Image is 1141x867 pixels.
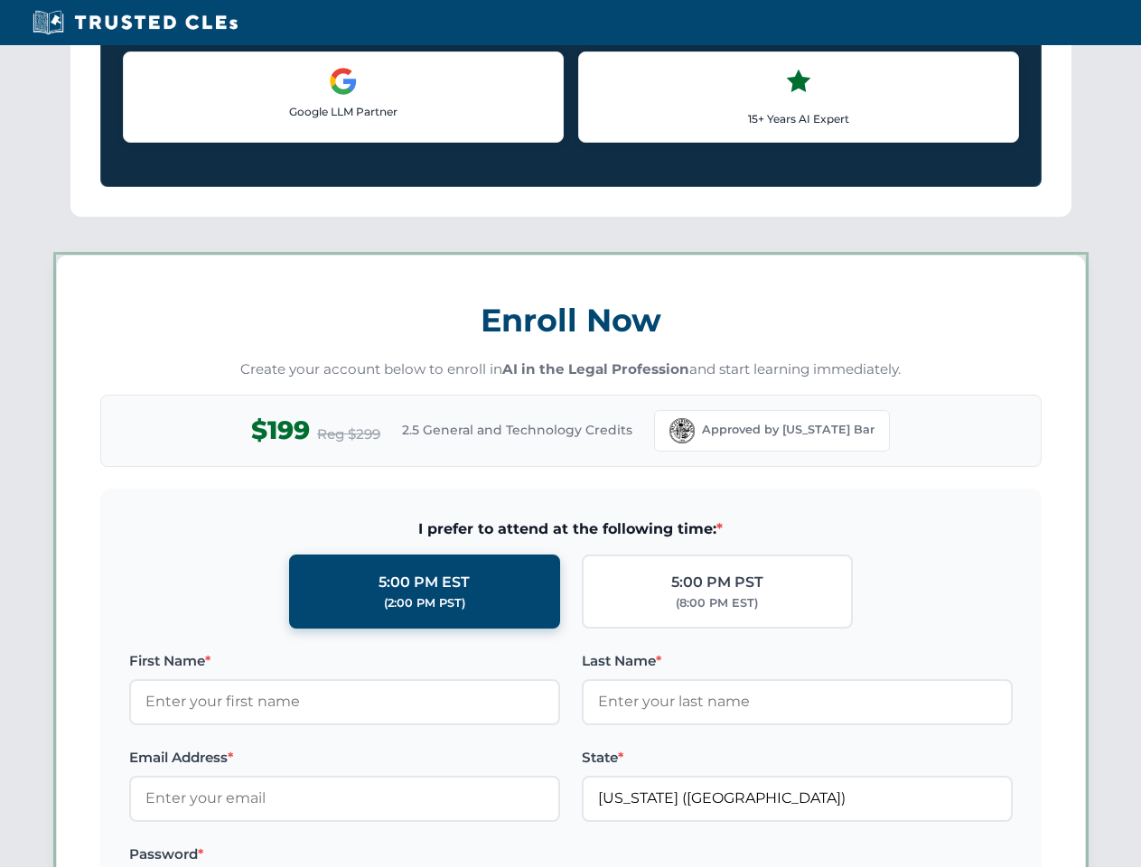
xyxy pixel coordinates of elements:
p: Google LLM Partner [138,103,548,120]
label: Email Address [129,747,560,769]
label: State [582,747,1013,769]
label: Last Name [582,650,1013,672]
span: 2.5 General and Technology Credits [402,420,632,440]
strong: AI in the Legal Profession [502,360,689,378]
label: Password [129,844,560,865]
span: Approved by [US_STATE] Bar [702,421,874,439]
input: Florida (FL) [582,776,1013,821]
span: I prefer to attend at the following time: [129,517,1013,541]
input: Enter your email [129,776,560,821]
input: Enter your first name [129,679,560,724]
p: 15+ Years AI Expert [594,110,1004,127]
img: Trusted CLEs [27,9,243,36]
h3: Enroll Now [100,292,1042,349]
label: First Name [129,650,560,672]
p: Create your account below to enroll in and start learning immediately. [100,359,1042,380]
span: $199 [251,410,310,451]
img: Florida Bar [669,418,695,443]
input: Enter your last name [582,679,1013,724]
div: 5:00 PM PST [671,571,763,594]
div: (8:00 PM EST) [676,594,758,612]
div: 5:00 PM EST [379,571,470,594]
img: Google [329,67,358,96]
div: (2:00 PM PST) [384,594,465,612]
span: Reg $299 [317,424,380,445]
